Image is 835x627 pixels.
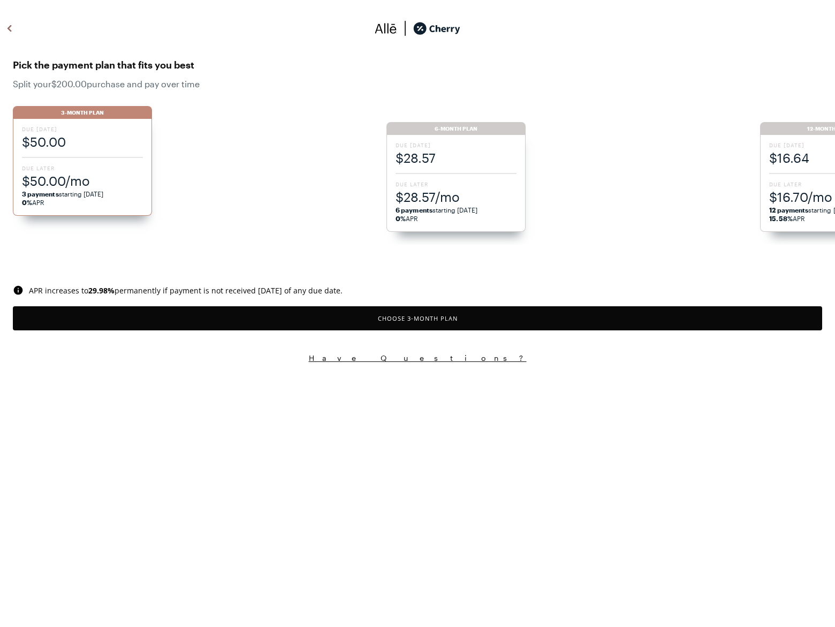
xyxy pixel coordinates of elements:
strong: 15.58% [769,215,792,222]
strong: 0% [22,199,32,206]
span: APR [22,199,44,206]
span: $50.00 [22,133,143,150]
span: $28.57/mo [396,188,517,206]
div: 6-Month Plan [386,122,526,135]
img: svg%3e [397,20,413,36]
strong: 12 payments [769,206,808,214]
strong: 0% [396,215,406,222]
span: Due Later [396,180,517,188]
span: starting [DATE] [22,190,104,198]
button: Choose 3-Month Plan [13,306,822,330]
span: Due Later [22,164,143,172]
span: starting [DATE] [396,206,477,214]
strong: 3 payments [22,190,59,198]
span: Due [DATE] [22,125,143,133]
span: Split your $200.00 purchase and pay over time [13,79,822,89]
b: 29.98 % [88,285,115,296]
strong: 6 payments [396,206,432,214]
img: svg%3e [3,20,16,36]
span: Due [DATE] [396,141,517,149]
span: Pick the payment plan that fits you best [13,56,822,73]
span: $28.57 [396,149,517,167]
span: APR increases to permanently if payment is not received [DATE] of any due date. [29,285,343,296]
span: $50.00/mo [22,172,143,190]
div: 3-Month Plan [13,106,152,119]
img: cherry_black_logo-DrOE_MJI.svg [413,20,460,36]
span: APR [396,215,418,222]
img: svg%3e [375,20,397,36]
span: APR [769,215,805,222]
img: svg%3e [13,285,24,296]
